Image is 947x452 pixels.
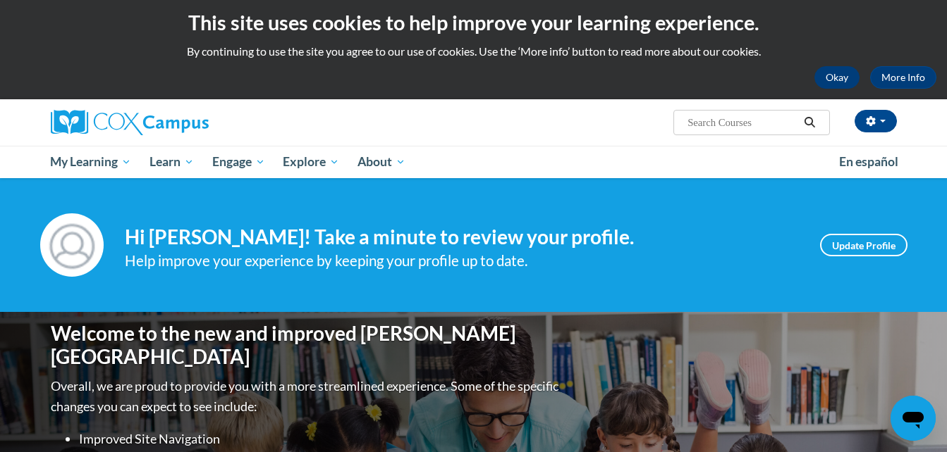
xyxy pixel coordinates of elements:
span: Engage [212,153,265,170]
span: En español [839,154,898,169]
span: My Learning [50,153,131,170]
button: Account Settings [855,110,897,132]
span: Explore [283,153,339,170]
button: Okay [814,66,860,89]
a: More Info [870,66,936,89]
span: Learn [149,153,194,170]
img: Cox Campus [51,110,209,135]
div: Help improve your experience by keeping your profile up to date. [125,249,799,272]
a: Learn [140,146,203,178]
h4: Hi [PERSON_NAME]! Take a minute to review your profile. [125,225,799,249]
img: Profile Image [40,213,104,277]
iframe: Button to launch messaging window [891,396,936,441]
a: En español [830,147,908,177]
a: Engage [203,146,274,178]
a: Explore [274,146,348,178]
p: Overall, we are proud to provide you with a more streamlined experience. Some of the specific cha... [51,376,562,417]
p: By continuing to use the site you agree to our use of cookies. Use the ‘More info’ button to read... [11,44,936,59]
h2: This site uses cookies to help improve your learning experience. [11,8,936,37]
a: About [348,146,415,178]
input: Search Courses [686,114,799,131]
span: About [358,153,405,170]
button: Search [799,114,820,131]
h1: Welcome to the new and improved [PERSON_NAME][GEOGRAPHIC_DATA] [51,322,562,369]
a: Cox Campus [51,110,319,135]
a: My Learning [42,146,141,178]
a: Update Profile [820,234,908,256]
li: Improved Site Navigation [79,429,562,449]
div: Main menu [30,146,918,178]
